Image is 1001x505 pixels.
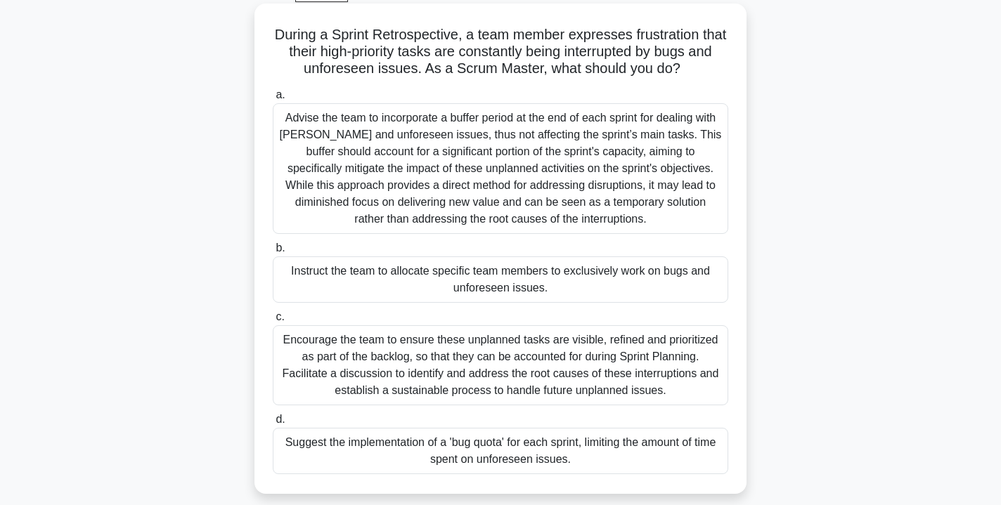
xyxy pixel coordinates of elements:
[276,88,285,100] span: a.
[273,256,728,303] div: Instruct the team to allocate specific team members to exclusively work on bugs and unforeseen is...
[273,325,728,405] div: Encourage the team to ensure these unplanned tasks are visible, refined and prioritized as part o...
[276,413,285,425] span: d.
[276,242,285,254] span: b.
[271,26,730,78] h5: During a Sprint Retrospective, a team member expresses frustration that their high-priority tasks...
[276,310,284,322] span: c.
[273,103,728,234] div: Advise the team to incorporate a buffer period at the end of each sprint for dealing with [PERSON...
[273,428,728,474] div: Suggest the implementation of a 'bug quota' for each sprint, limiting the amount of time spent on...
